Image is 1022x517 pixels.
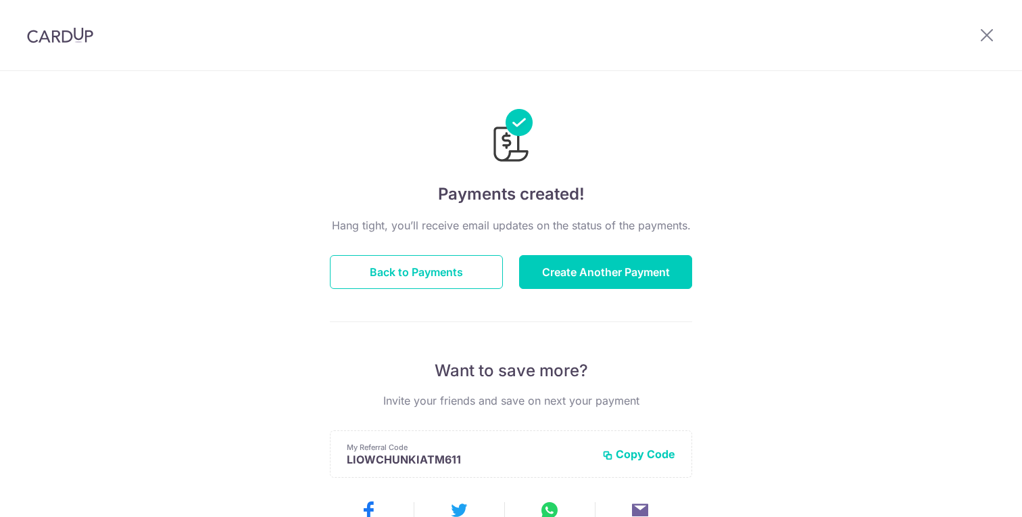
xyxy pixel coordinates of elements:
h4: Payments created! [330,182,692,206]
img: CardUp [27,27,93,43]
button: Copy Code [602,447,675,461]
p: Want to save more? [330,360,692,382]
p: LIOWCHUNKIATM611 [347,453,591,466]
p: Hang tight, you’ll receive email updates on the status of the payments. [330,217,692,233]
button: Back to Payments [330,255,503,289]
button: Create Another Payment [519,255,692,289]
img: Payments [489,109,533,166]
p: Invite your friends and save on next your payment [330,392,692,409]
p: My Referral Code [347,442,591,453]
